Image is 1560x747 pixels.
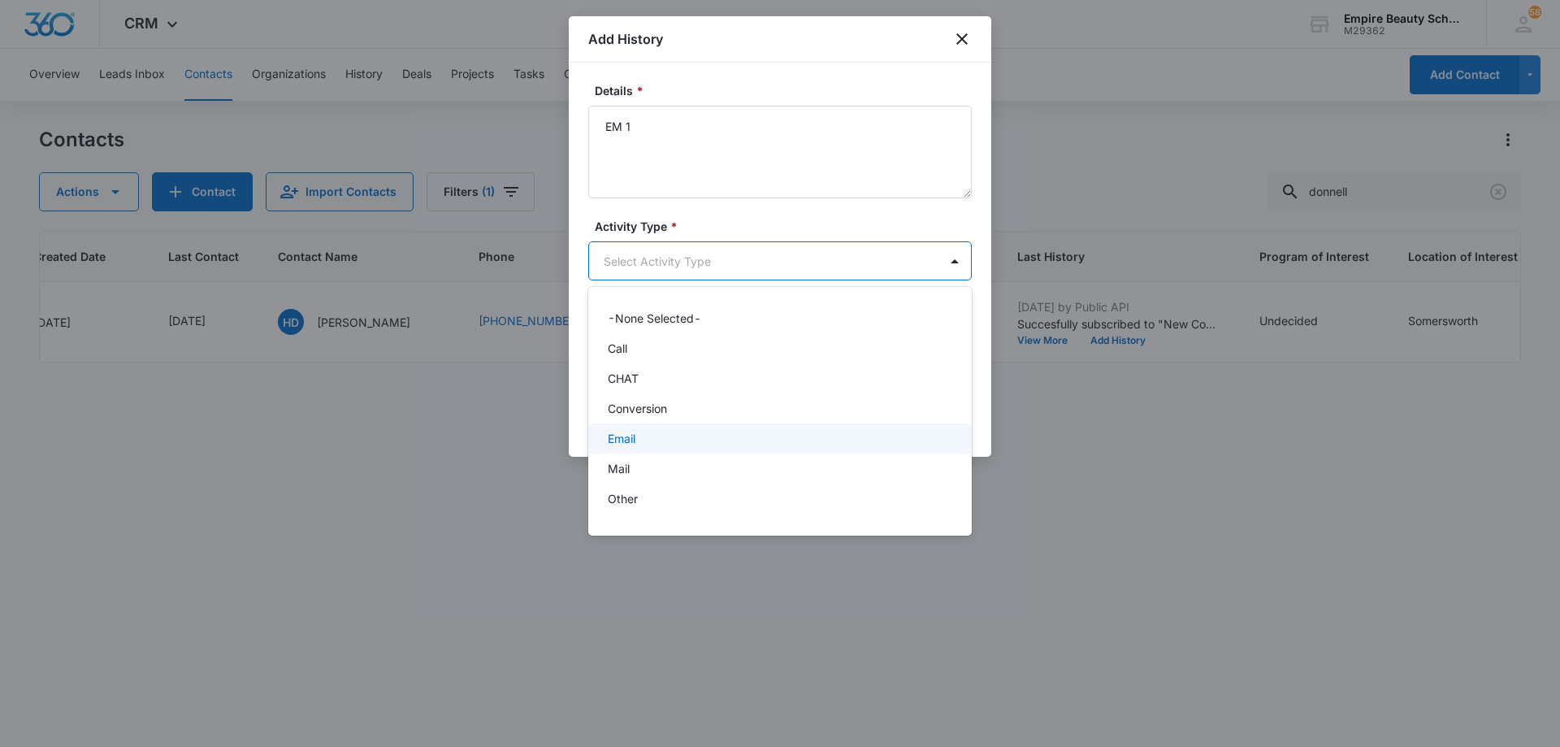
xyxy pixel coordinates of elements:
[608,310,701,327] p: -None Selected-
[608,340,627,357] p: Call
[608,520,630,537] p: P2P
[608,460,630,477] p: Mail
[608,490,638,507] p: Other
[608,400,667,417] p: Conversion
[608,430,635,447] p: Email
[608,370,639,387] p: CHAT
